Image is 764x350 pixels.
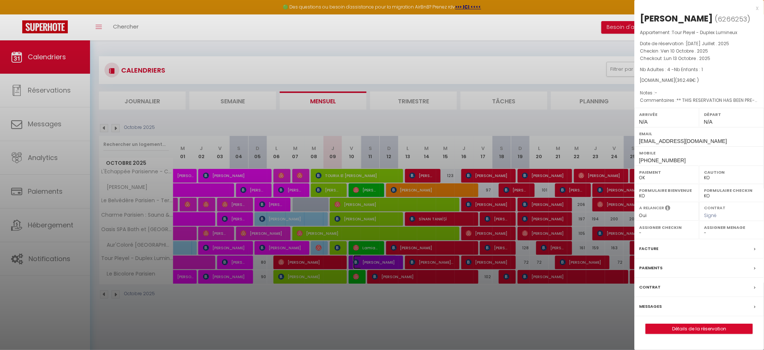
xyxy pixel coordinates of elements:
label: Mobile [639,149,759,157]
p: Checkin : [640,47,758,55]
span: Signé [704,212,717,219]
span: [DATE] Juillet . 2025 [686,40,729,47]
span: Tour Pleyel - Duplex Lumineux [672,29,737,36]
label: A relancer [639,205,664,211]
label: Facture [639,245,658,253]
label: Paiements [639,264,662,272]
span: 362.48 [677,77,692,83]
p: Appartement : [640,29,758,36]
p: Commentaires : [640,97,758,104]
p: Checkout : [640,55,758,62]
div: x [634,4,758,13]
span: Ven 10 Octobre . 2025 [661,48,708,54]
label: Contrat [704,205,725,210]
span: N/A [704,119,712,125]
label: Formulaire Bienvenue [639,187,694,194]
div: [DOMAIN_NAME] [640,77,758,84]
i: Sélectionner OUI si vous souhaiter envoyer les séquences de messages post-checkout [665,205,670,213]
span: Lun 13 Octobre . 2025 [664,55,710,61]
label: Assigner Checkin [639,224,694,231]
p: Notes : [640,89,758,97]
span: ( € ) [675,77,699,83]
label: Caution [704,169,759,176]
span: - [655,90,657,96]
label: Contrat [639,283,661,291]
label: Assigner Menage [704,224,759,231]
label: Départ [704,111,759,118]
label: Messages [639,303,662,310]
div: [PERSON_NAME] [640,13,713,24]
span: [EMAIL_ADDRESS][DOMAIN_NAME] [639,138,727,144]
span: Nb Adultes : 4 - [640,66,703,73]
p: Date de réservation : [640,40,758,47]
a: Détails de la réservation [646,324,753,334]
span: ( ) [715,14,750,24]
span: Nb Enfants : 1 [674,66,703,73]
span: N/A [639,119,648,125]
label: Arrivée [639,111,694,118]
span: 6266253 [718,14,747,24]
label: Formulaire Checkin [704,187,759,194]
label: Email [639,130,759,137]
label: Paiement [639,169,694,176]
span: [PHONE_NUMBER] [639,157,686,163]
